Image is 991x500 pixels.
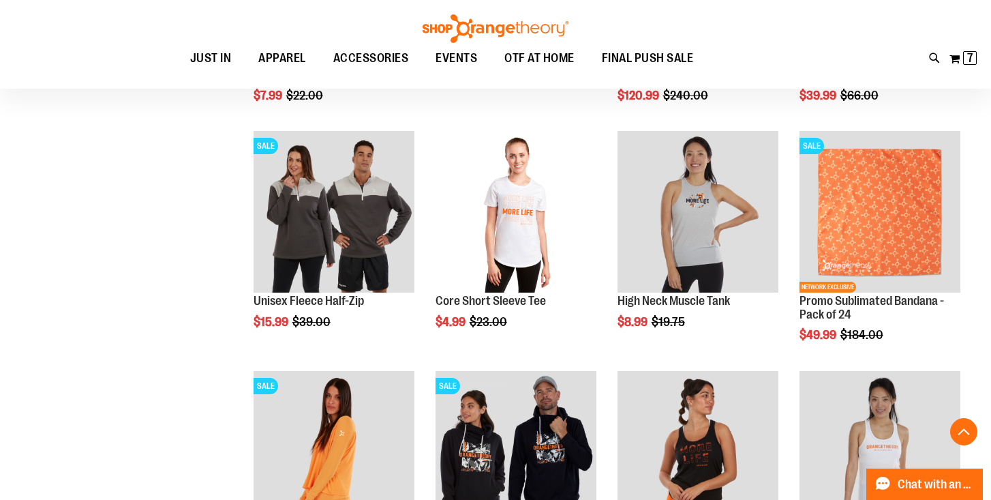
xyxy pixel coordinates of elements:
img: Product image for Core Short Sleeve Tee [436,131,596,292]
span: $19.75 [652,315,687,329]
span: NETWORK EXCLUSIVE [799,282,856,293]
img: Product image for Unisex Fleece Half Zip [254,131,414,292]
span: SALE [254,138,278,154]
a: APPAREL [245,43,320,74]
span: $15.99 [254,315,290,329]
a: High Neck Muscle Tank [618,294,730,308]
a: Core Short Sleeve Tee [436,294,546,308]
span: $39.99 [799,89,838,102]
div: product [247,124,421,363]
a: EVENTS [422,43,491,74]
div: product [793,124,967,377]
span: $120.99 [618,89,661,102]
div: product [429,124,603,363]
span: ACCESSORIES [333,43,409,74]
a: Product image for Sublimated Bandana - Pack of 24SALENETWORK EXCLUSIVE [799,131,960,294]
span: $7.99 [254,89,284,102]
img: Shop Orangetheory [421,14,570,43]
span: OTF AT HOME [504,43,575,74]
span: $23.00 [470,315,509,329]
a: OTF AT HOME [491,43,588,74]
span: $22.00 [286,89,325,102]
button: Chat with an Expert [866,469,984,500]
a: Promo Sublimated Bandana - Pack of 24 [799,294,944,321]
div: product [611,124,785,363]
span: $49.99 [799,328,838,342]
a: Unisex Fleece Half-Zip [254,294,364,308]
span: Chat with an Expert [898,478,975,491]
span: EVENTS [436,43,477,74]
span: $184.00 [840,328,885,342]
span: SALE [799,138,824,154]
span: APPAREL [258,43,306,74]
a: ACCESSORIES [320,43,423,74]
img: Product image for Sublimated Bandana - Pack of 24 [799,131,960,292]
a: FINAL PUSH SALE [588,43,707,74]
a: JUST IN [177,43,245,74]
span: $4.99 [436,315,468,329]
span: $66.00 [840,89,881,102]
span: $8.99 [618,315,650,329]
span: SALE [254,378,278,394]
a: Product image for Core Short Sleeve Tee [436,131,596,294]
span: JUST IN [190,43,232,74]
a: Product image for Unisex Fleece Half ZipSALE [254,131,414,294]
span: SALE [436,378,460,394]
img: Product image for High Neck Muscle Tank [618,131,778,292]
a: Product image for High Neck Muscle Tank [618,131,778,294]
span: FINAL PUSH SALE [602,43,694,74]
span: $39.00 [292,315,333,329]
button: Back To Top [950,418,977,445]
span: 7 [967,51,973,65]
span: $240.00 [663,89,710,102]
